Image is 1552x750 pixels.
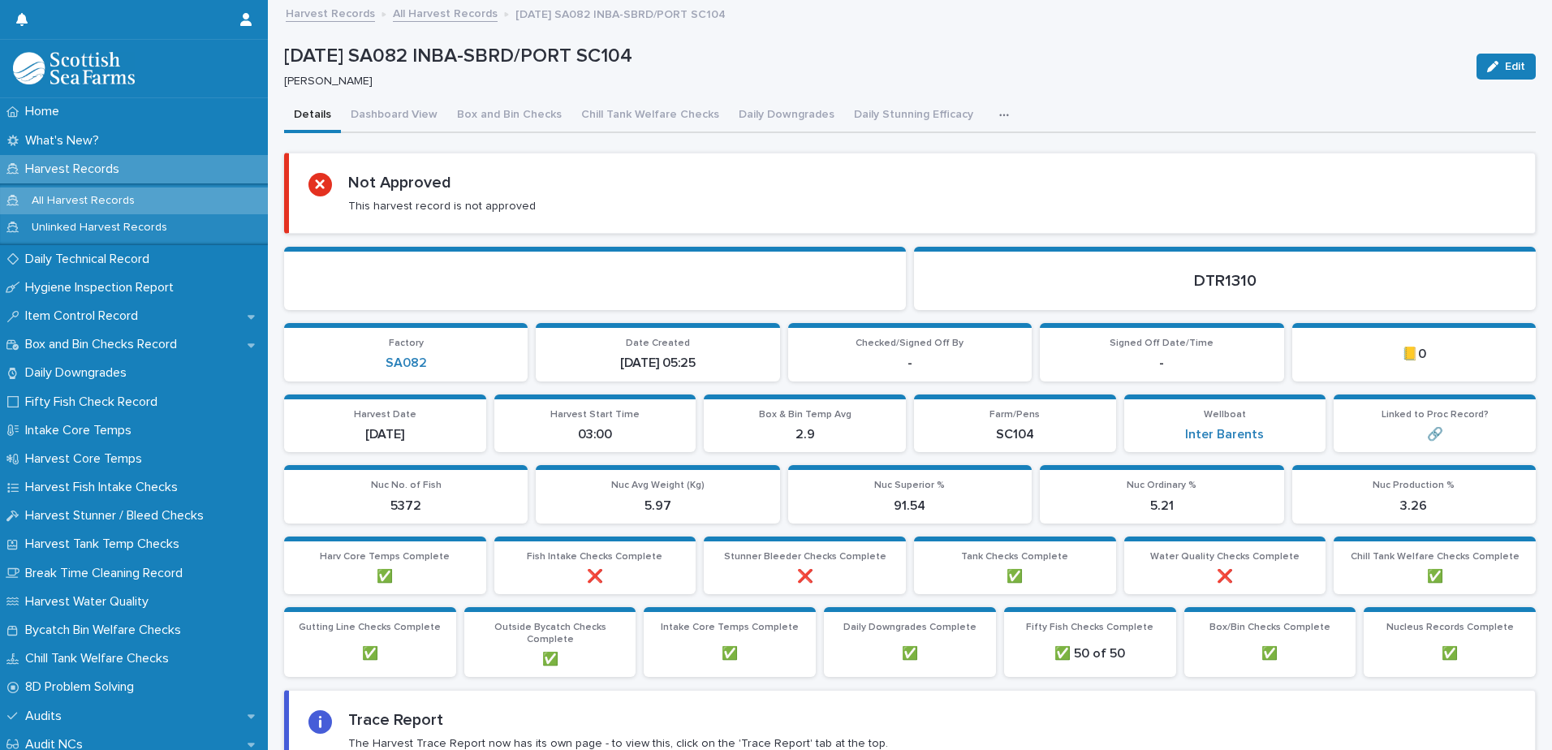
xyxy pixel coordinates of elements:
[924,427,1106,442] p: SC104
[713,427,896,442] p: 2.9
[1050,498,1274,514] p: 5.21
[1343,427,1526,442] p: 🔗
[19,451,155,467] p: Harvest Core Temps
[798,498,1022,514] p: 91.54
[1209,623,1330,632] span: Box/Bin Checks Complete
[299,623,441,632] span: Gutting Line Checks Complete
[19,337,190,352] p: Box and Bin Checks Record
[611,481,705,490] span: Nuc Avg Weight (Kg)
[1014,646,1166,662] p: ✅ 50 of 50
[1343,569,1526,584] p: ✅
[474,652,627,667] p: ✅
[494,623,606,644] span: Outside Bycatch Checks Complete
[504,569,687,584] p: ❌
[1386,623,1514,632] span: Nucleus Records Complete
[1382,410,1489,420] span: Linked to Proc Record?
[843,623,976,632] span: Daily Downgrades Complete
[284,75,1457,88] p: [PERSON_NAME]
[1110,338,1214,348] span: Signed Off Date/Time
[844,99,983,133] button: Daily Stunning Efficacy
[19,423,144,438] p: Intake Core Temps
[354,410,416,420] span: Harvest Date
[19,537,192,552] p: Harvest Tank Temp Checks
[386,356,427,371] a: SA082
[1204,410,1246,420] span: Wellboat
[1150,552,1300,562] span: Water Quality Checks Complete
[348,710,443,730] h2: Trace Report
[661,623,799,632] span: Intake Core Temps Complete
[1373,646,1526,662] p: ✅
[1185,427,1264,442] a: Inter Barents
[545,356,770,371] p: [DATE] 05:25
[571,99,729,133] button: Chill Tank Welfare Checks
[294,646,446,662] p: ✅
[550,410,640,420] span: Harvest Start Time
[1302,347,1526,362] p: 📒0
[19,194,148,208] p: All Harvest Records
[1351,552,1520,562] span: Chill Tank Welfare Checks Complete
[856,338,964,348] span: Checked/Signed Off By
[294,569,476,584] p: ✅
[798,356,1022,371] p: -
[729,99,844,133] button: Daily Downgrades
[19,594,162,610] p: Harvest Water Quality
[341,99,447,133] button: Dashboard View
[19,623,194,638] p: Bycatch Bin Welfare Checks
[294,498,518,514] p: 5372
[19,280,187,295] p: Hygiene Inspection Report
[1373,481,1455,490] span: Nuc Production %
[545,498,770,514] p: 5.97
[1477,54,1536,80] button: Edit
[284,99,341,133] button: Details
[1134,569,1317,584] p: ❌
[19,133,112,149] p: What's New?
[19,252,162,267] p: Daily Technical Record
[504,427,687,442] p: 03:00
[348,199,536,213] p: This harvest record is not approved
[874,481,945,490] span: Nuc Superior %
[1127,481,1196,490] span: Nuc Ordinary %
[19,709,75,724] p: Audits
[1050,356,1274,371] p: -
[961,552,1068,562] span: Tank Checks Complete
[294,427,476,442] p: [DATE]
[320,552,450,562] span: Harv Core Temps Complete
[19,104,72,119] p: Home
[284,45,1464,68] p: [DATE] SA082 INBA-SBRD/PORT SC104
[924,569,1106,584] p: ✅
[713,569,896,584] p: ❌
[19,480,191,495] p: Harvest Fish Intake Checks
[933,271,1516,291] p: DTR1310
[447,99,571,133] button: Box and Bin Checks
[653,646,806,662] p: ✅
[759,410,851,420] span: Box & Bin Temp Avg
[19,651,182,666] p: Chill Tank Welfare Checks
[389,338,424,348] span: Factory
[348,173,451,192] h2: Not Approved
[19,162,132,177] p: Harvest Records
[19,394,170,410] p: Fifty Fish Check Record
[371,481,442,490] span: Nuc No. of Fish
[13,52,135,84] img: mMrefqRFQpe26GRNOUkG
[286,3,375,22] a: Harvest Records
[19,679,147,695] p: 8D Problem Solving
[19,566,196,581] p: Break Time Cleaning Record
[19,508,217,524] p: Harvest Stunner / Bleed Checks
[626,338,690,348] span: Date Created
[989,410,1040,420] span: Farm/Pens
[1505,61,1525,72] span: Edit
[19,221,180,235] p: Unlinked Harvest Records
[724,552,886,562] span: Stunner Bleeder Checks Complete
[527,552,662,562] span: Fish Intake Checks Complete
[1026,623,1153,632] span: Fifty Fish Checks Complete
[1194,646,1347,662] p: ✅
[393,3,498,22] a: All Harvest Records
[515,4,726,22] p: [DATE] SA082 INBA-SBRD/PORT SC104
[19,308,151,324] p: Item Control Record
[834,646,986,662] p: ✅
[1302,498,1526,514] p: 3.26
[19,365,140,381] p: Daily Downgrades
